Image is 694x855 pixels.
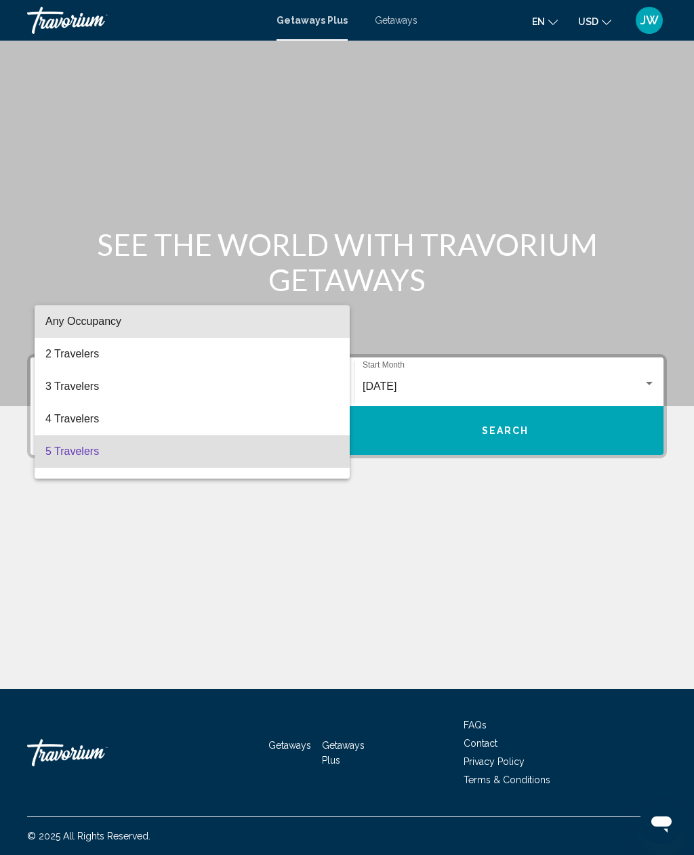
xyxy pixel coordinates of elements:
[640,801,683,844] iframe: Button to launch messaging window
[45,315,121,327] span: Any Occupancy
[45,403,339,435] span: 4 Travelers
[45,468,339,500] span: 6 Travelers
[45,370,339,403] span: 3 Travelers
[45,338,339,370] span: 2 Travelers
[45,435,339,468] span: 5 Travelers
